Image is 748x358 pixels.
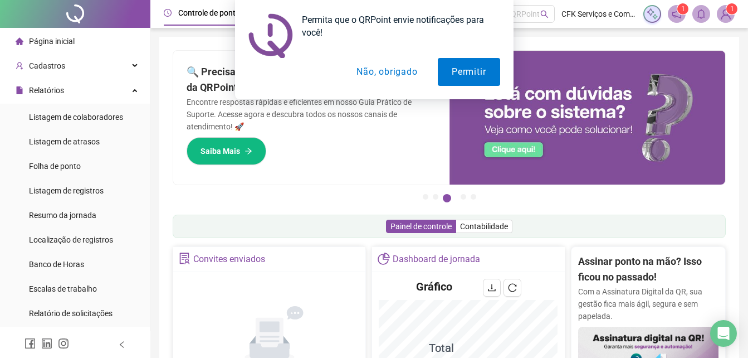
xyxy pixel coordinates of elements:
div: Permita que o QRPoint envie notificações para você! [293,13,500,39]
button: Permitir [438,58,500,86]
h2: Assinar ponto na mão? Isso ficou no passado! [578,254,718,286]
button: Não, obrigado [343,58,431,86]
span: solution [179,253,190,264]
span: Saiba Mais [201,145,240,157]
span: Listagem de atrasos [29,137,100,146]
button: Saiba Mais [187,137,266,165]
button: 5 [471,194,476,200]
div: Dashboard de jornada [393,250,480,269]
span: Banco de Horas [29,260,84,269]
button: 3 [443,194,451,202]
p: Com a Assinatura Digital da QR, sua gestão fica mais ágil, segura e sem papelada. [578,286,718,322]
img: notification icon [248,13,293,58]
span: Folha de ponto [29,162,81,171]
span: Listagem de colaboradores [29,113,123,122]
button: 2 [433,194,438,200]
span: instagram [58,338,69,349]
p: Encontre respostas rápidas e eficientes em nosso Guia Prático de Suporte. Acesse agora e descubra... [187,96,436,133]
img: banner%2F0cf4e1f0-cb71-40ef-aa93-44bd3d4ee559.png [449,51,726,185]
span: Painel de controle [390,222,452,231]
span: arrow-right [245,147,252,155]
span: Relatório de solicitações [29,309,113,318]
h4: Gráfico [416,279,452,294]
button: 1 [423,194,428,200]
div: Convites enviados [193,250,265,269]
span: left [118,341,126,349]
span: Contabilidade [460,222,508,231]
span: Escalas de trabalho [29,284,97,293]
span: facebook [25,338,36,349]
span: Localização de registros [29,235,113,244]
span: download [487,283,496,292]
span: Listagem de registros [29,186,104,195]
span: linkedin [41,338,52,349]
span: Resumo da jornada [29,211,96,220]
button: 4 [461,194,466,200]
span: pie-chart [378,253,389,264]
div: Open Intercom Messenger [710,320,737,347]
span: reload [508,283,517,292]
